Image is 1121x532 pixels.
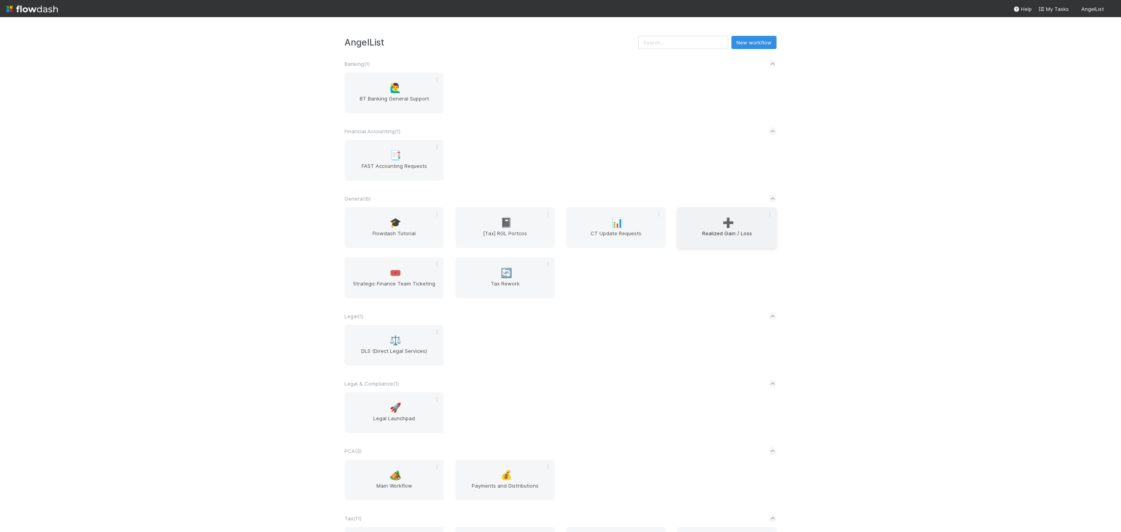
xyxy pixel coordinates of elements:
a: ➕Realized Gain / Loss [677,207,777,248]
div: Help [1013,5,1032,13]
a: My Tasks [1038,5,1069,13]
span: ➕ [722,218,734,228]
a: 📑FAST Accounting Requests [344,140,444,181]
span: Realized Gain / Loss [680,229,773,245]
span: General ( 6 ) [344,196,371,202]
a: 💰Payments and Distributions [455,460,555,500]
span: Main Workflow [348,482,441,497]
a: 🙋‍♂️BT Banking General Support [344,72,444,113]
span: AngelList [1081,6,1104,12]
span: BT Banking General Support [348,95,441,110]
span: ⚖️ [390,335,401,345]
span: 📓 [501,218,512,228]
span: Strategic Finance Team Ticketing [348,280,441,295]
span: Payments and Distributions [459,482,552,497]
span: 🎟️ [390,268,401,278]
span: 🏕️ [390,470,401,480]
span: FAST Accounting Requests [348,162,441,178]
button: New workflow [731,36,777,49]
img: logo-inverted-e16ddd16eac7371096b0.svg [6,2,58,16]
span: 🚀 [390,403,401,413]
span: Flowdash Tutorial [348,229,441,245]
span: Legal ( 1 ) [344,313,364,319]
span: Financial Accounting ( 1 ) [344,128,401,134]
a: 🔄Tax Rework [455,257,555,298]
a: 📊CT Update Requests [566,207,666,248]
a: 📓[Tax] RGL Portcos [455,207,555,248]
span: Legal Launchpad [348,414,441,430]
h3: AngelList [344,37,638,48]
a: ⚖️DLS (Direct Legal Services) [344,325,444,366]
span: 🔄 [501,268,512,278]
a: 🏕️Main Workflow [344,460,444,500]
span: 📑 [390,150,401,160]
span: Tax ( 11 ) [344,515,362,521]
span: 💰 [501,470,512,480]
span: 🙋‍♂️ [390,83,401,93]
span: [Tax] RGL Portcos [459,229,552,245]
input: Search... [638,36,728,49]
span: 📊 [611,218,623,228]
a: 🎟️Strategic Finance Team Ticketing [344,257,444,298]
span: PCA ( 2 ) [344,448,362,454]
a: 🚀Legal Launchpad [344,392,444,433]
span: CT Update Requests [569,229,662,245]
span: Tax Rework [459,280,552,295]
span: My Tasks [1038,6,1069,12]
span: Legal & Compliance ( 1 ) [344,381,399,387]
a: 🎓Flowdash Tutorial [344,207,444,248]
span: DLS (Direct Legal Services) [348,347,441,363]
span: 🎓 [390,218,401,228]
span: Banking ( 1 ) [344,61,370,67]
img: avatar_bc42736a-3f00-4d10-a11d-d22e63cdc729.png [1107,5,1115,13]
